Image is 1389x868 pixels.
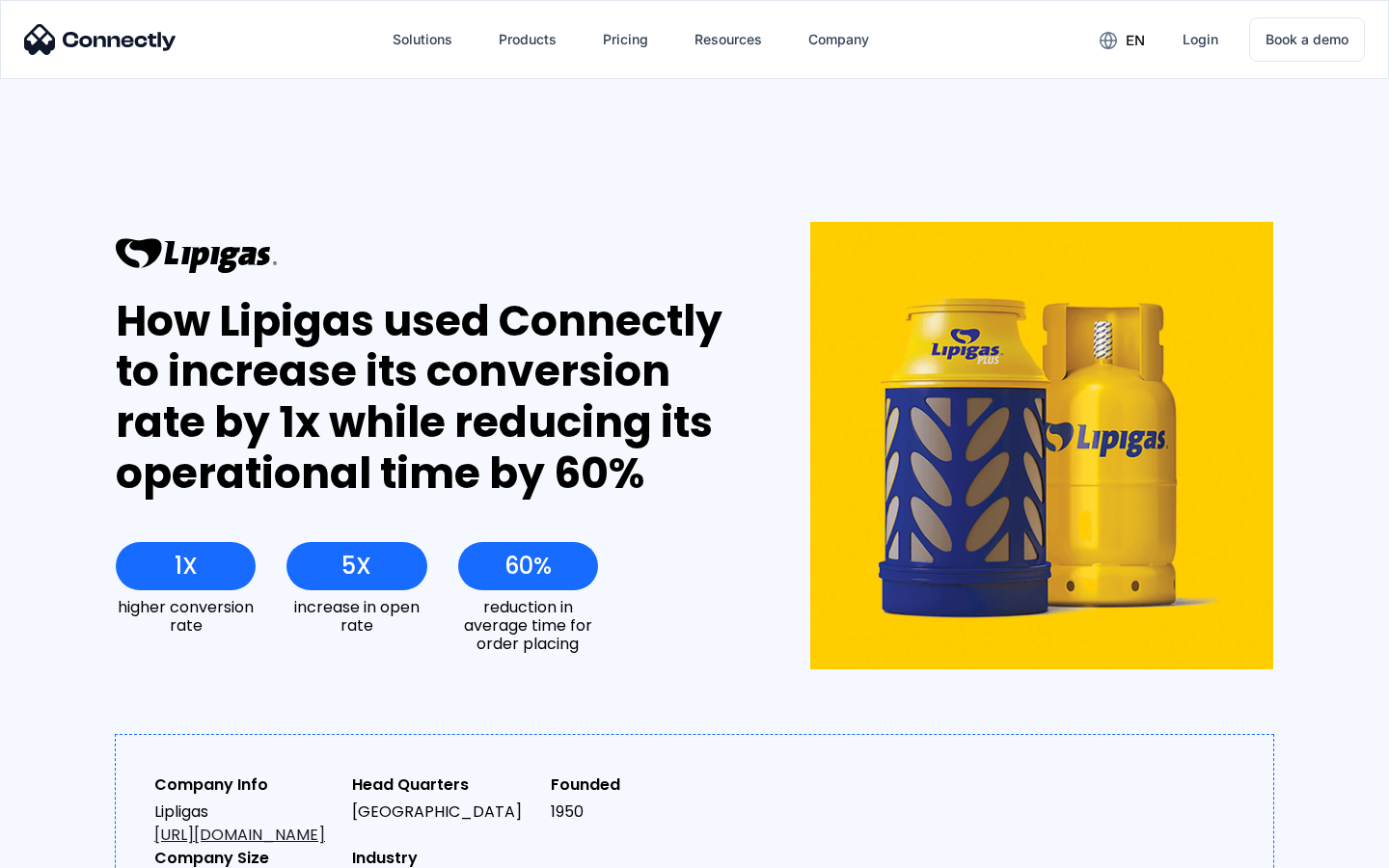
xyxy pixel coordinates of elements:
div: Company [808,26,869,53]
div: 1X [175,553,198,580]
div: Solutions [377,16,468,63]
div: Solutions [393,26,452,53]
div: Resources [679,16,777,63]
div: higher conversion rate [116,598,256,635]
div: reduction in average time for order placing [458,598,598,654]
div: Resources [694,26,762,53]
div: Lipligas [154,800,337,847]
div: Company [793,16,885,63]
div: increase in open rate [286,598,426,635]
aside: Language selected: English [19,834,116,861]
div: Head Quarters [352,773,534,797]
a: Pricing [587,16,664,63]
div: en [1084,25,1159,54]
div: 5X [341,553,371,580]
div: How Lipigas used Connectly to increase its conversion rate by 1x while reducing its operational t... [116,296,740,500]
div: en [1126,27,1145,54]
img: Connectly Logo [24,24,177,55]
div: Login [1183,26,1218,53]
a: [URL][DOMAIN_NAME] [154,824,325,846]
div: Products [483,16,572,63]
a: Book a demo [1249,17,1365,62]
div: 1950 [551,800,733,824]
div: 60% [504,553,552,580]
ul: Language list [39,834,116,861]
div: Founded [551,773,733,797]
div: [GEOGRAPHIC_DATA] [352,800,534,824]
div: Products [499,26,557,53]
div: Pricing [603,26,648,53]
div: Company Info [154,773,337,797]
a: Login [1167,16,1234,63]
